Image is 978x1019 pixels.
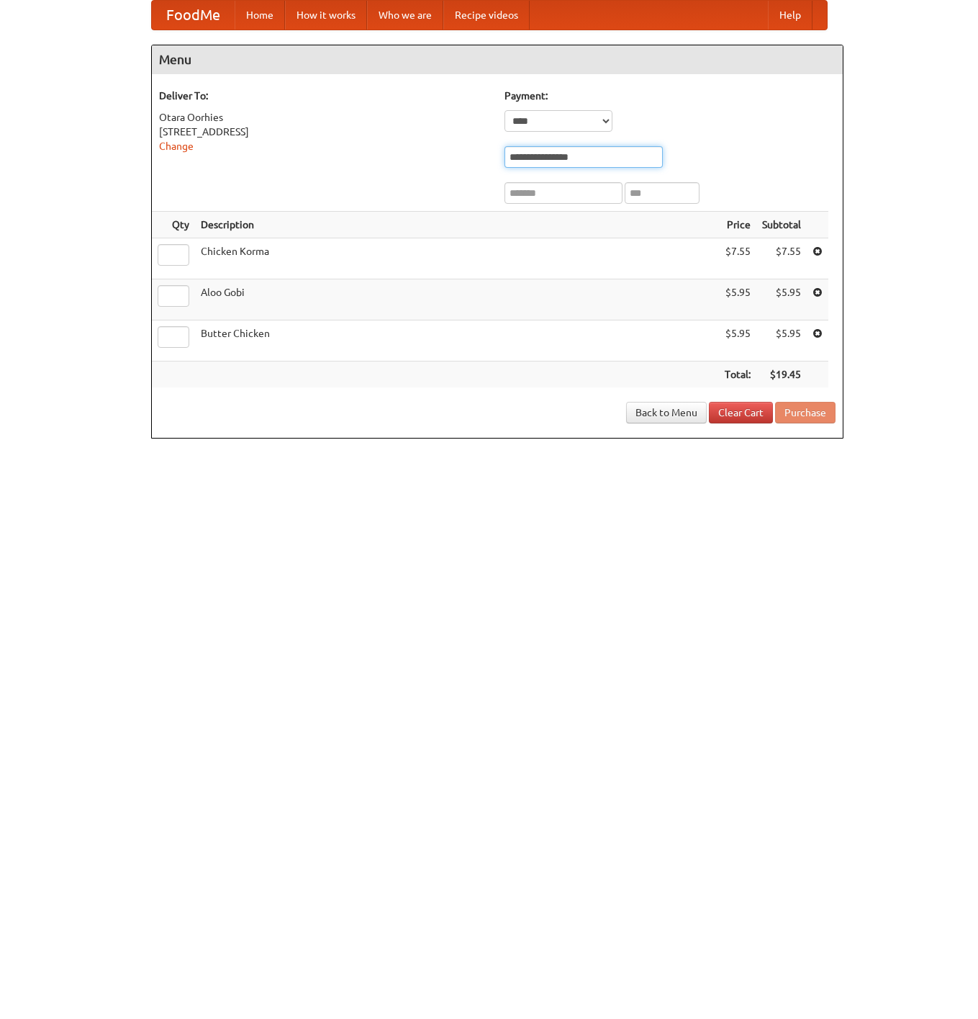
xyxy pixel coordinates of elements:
a: Home [235,1,285,30]
td: $7.55 [756,238,807,279]
td: Butter Chicken [195,320,719,362]
td: $5.95 [719,279,756,320]
a: Clear Cart [709,402,773,423]
th: Price [719,212,756,238]
td: Chicken Korma [195,238,719,279]
th: Total: [719,362,756,388]
a: Who we are [367,1,443,30]
td: $5.95 [756,320,807,362]
a: Back to Menu [626,402,707,423]
th: Qty [152,212,195,238]
h4: Menu [152,45,843,74]
a: Change [159,140,194,152]
td: $7.55 [719,238,756,279]
div: Otara Oorhies [159,110,490,125]
a: Help [768,1,812,30]
th: Description [195,212,719,238]
a: How it works [285,1,367,30]
th: $19.45 [756,362,807,388]
div: [STREET_ADDRESS] [159,125,490,139]
td: $5.95 [756,279,807,320]
h5: Payment: [504,89,836,103]
h5: Deliver To: [159,89,490,103]
button: Purchase [775,402,836,423]
td: $5.95 [719,320,756,362]
a: Recipe videos [443,1,530,30]
td: Aloo Gobi [195,279,719,320]
a: FoodMe [152,1,235,30]
th: Subtotal [756,212,807,238]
